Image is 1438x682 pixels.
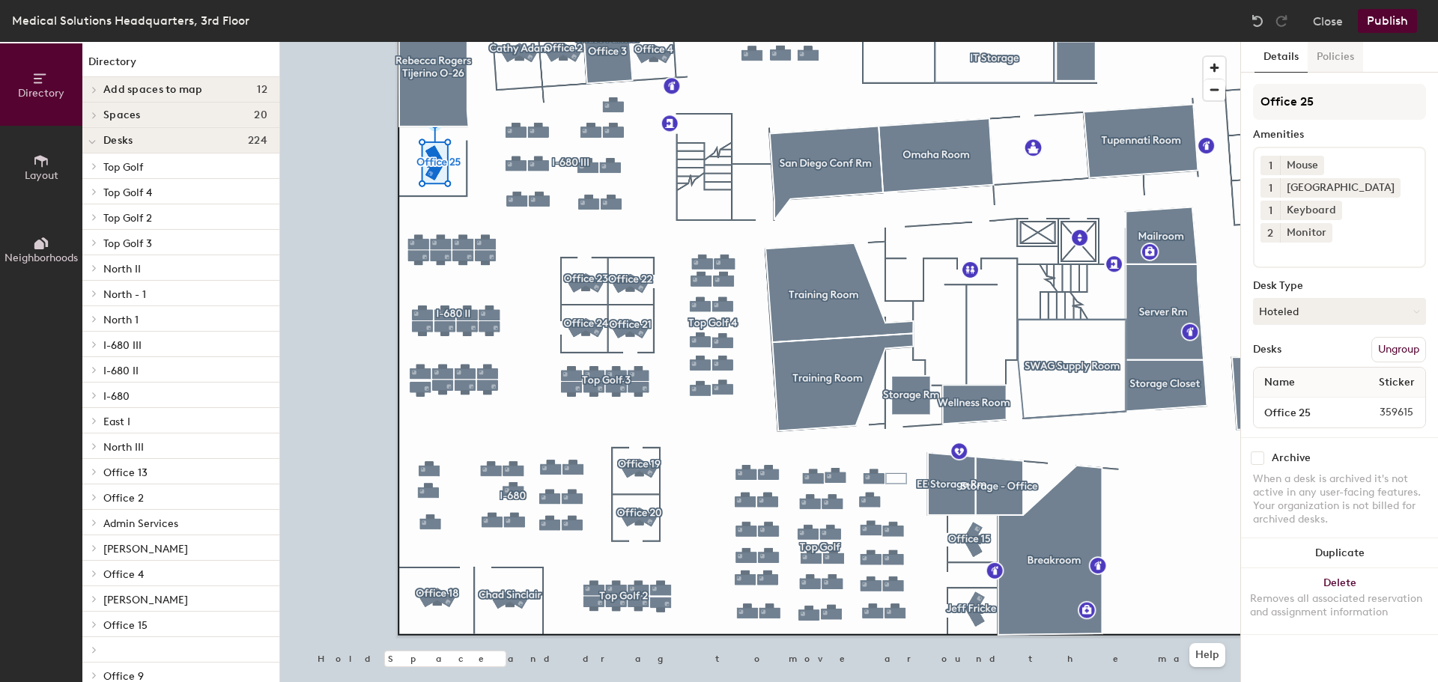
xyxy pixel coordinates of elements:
[103,212,152,225] span: Top Golf 2
[103,492,144,505] span: Office 2
[1260,201,1280,220] button: 1
[1308,42,1363,73] button: Policies
[103,390,130,403] span: I-680
[1260,178,1280,198] button: 1
[12,11,249,30] div: Medical Solutions Headquarters, 3rd Floor
[1255,42,1308,73] button: Details
[1253,344,1281,356] div: Desks
[1280,201,1342,220] div: Keyboard
[1257,369,1302,396] span: Name
[248,135,267,147] span: 224
[1253,298,1426,325] button: Hoteled
[1260,223,1280,243] button: 2
[1269,180,1272,196] span: 1
[103,186,152,199] span: Top Golf 4
[25,169,58,182] span: Layout
[1274,13,1289,28] img: Redo
[1371,369,1422,396] span: Sticker
[1241,538,1438,568] button: Duplicate
[254,109,267,121] span: 20
[257,84,267,96] span: 12
[1253,280,1426,292] div: Desk Type
[1269,203,1272,219] span: 1
[1280,178,1401,198] div: [GEOGRAPHIC_DATA]
[103,237,152,250] span: Top Golf 3
[1260,156,1280,175] button: 1
[1358,9,1417,33] button: Publish
[103,594,188,606] span: [PERSON_NAME]
[1280,223,1332,243] div: Monitor
[1250,592,1429,619] div: Removes all associated reservation and assignment information
[1269,158,1272,174] span: 1
[1250,13,1265,28] img: Undo
[103,441,144,454] span: North III
[103,517,178,530] span: Admin Services
[1189,643,1225,667] button: Help
[1241,568,1438,634] button: DeleteRemoves all associated reservation and assignment information
[4,252,78,264] span: Neighborhoods
[103,415,130,428] span: East I
[1280,156,1324,175] div: Mouse
[1253,129,1426,141] div: Amenities
[103,339,142,352] span: I-680 III
[103,314,139,326] span: North 1
[1272,452,1311,464] div: Archive
[1267,225,1273,241] span: 2
[103,109,141,121] span: Spaces
[103,288,146,301] span: North - 1
[103,568,144,581] span: Office 4
[103,466,148,479] span: Office 13
[82,54,279,77] h1: Directory
[103,619,148,632] span: Office 15
[1371,337,1426,362] button: Ungroup
[103,161,143,174] span: Top Golf
[103,263,141,275] span: North II
[1253,472,1426,526] div: When a desk is archived it's not active in any user-facing features. Your organization is not bil...
[103,365,139,377] span: I-680 II
[103,543,188,555] span: [PERSON_NAME]
[103,84,203,96] span: Add spaces to map
[103,135,133,147] span: Desks
[18,87,64,100] span: Directory
[1313,9,1343,33] button: Close
[1344,404,1422,421] span: 359615
[1257,402,1344,423] input: Unnamed desk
